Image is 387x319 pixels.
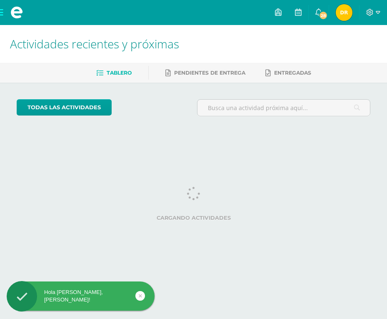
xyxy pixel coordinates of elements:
[165,66,245,80] a: Pendientes de entrega
[319,11,328,20] span: 28
[17,215,370,221] label: Cargando actividades
[10,36,179,52] span: Actividades recientes y próximas
[274,70,311,76] span: Entregadas
[17,99,112,116] a: todas las Actividades
[336,4,352,21] img: 711fed0585c422d021dbf9f41b53610b.png
[96,66,132,80] a: Tablero
[107,70,132,76] span: Tablero
[174,70,245,76] span: Pendientes de entrega
[7,289,155,304] div: Hola [PERSON_NAME], [PERSON_NAME]!
[265,66,311,80] a: Entregadas
[197,100,370,116] input: Busca una actividad próxima aquí...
